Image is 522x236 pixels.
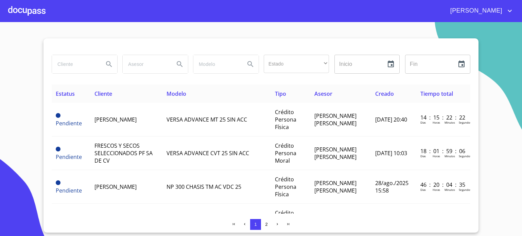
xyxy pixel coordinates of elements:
[242,56,259,72] button: Search
[433,121,440,124] p: Horas
[56,113,60,118] span: Pendiente
[275,176,296,198] span: Crédito Persona Física
[264,55,329,73] div: ​
[433,188,440,192] p: Horas
[459,188,471,192] p: Segundos
[314,146,356,161] span: [PERSON_NAME] [PERSON_NAME]
[56,147,60,151] span: Pendiente
[433,154,440,158] p: Horas
[56,180,60,185] span: Pendiente
[275,108,296,131] span: Crédito Persona Física
[445,5,506,16] span: [PERSON_NAME]
[56,153,82,161] span: Pendiente
[445,121,455,124] p: Minutos
[265,222,267,227] span: 2
[275,142,296,164] span: Crédito Persona Moral
[375,149,407,157] span: [DATE] 10:03
[94,116,137,123] span: [PERSON_NAME]
[314,213,356,228] span: [PERSON_NAME] [PERSON_NAME]
[314,90,332,97] span: Asesor
[167,116,247,123] span: VERSA ADVANCE MT 25 SIN ACC
[420,154,426,158] p: Dias
[420,188,426,192] p: Dias
[275,209,296,232] span: Crédito Persona Física
[123,55,169,73] input: search
[375,90,394,97] span: Creado
[101,56,117,72] button: Search
[193,55,240,73] input: search
[445,5,514,16] button: account of current user
[52,55,98,73] input: search
[94,183,137,190] span: [PERSON_NAME]
[250,219,261,230] button: 1
[56,90,75,97] span: Estatus
[459,154,471,158] p: Segundos
[56,187,82,194] span: Pendiente
[94,90,112,97] span: Cliente
[172,56,188,72] button: Search
[420,121,426,124] p: Dias
[445,188,455,192] p: Minutos
[94,213,137,228] span: [PERSON_NAME] [PERSON_NAME]
[167,149,249,157] span: VERSA ADVANCE CVT 25 SIN ACC
[420,114,466,121] p: 14 : 15 : 22 : 22
[420,181,466,188] p: 46 : 20 : 04 : 35
[375,179,408,194] span: 28/ago./2025 15:58
[445,154,455,158] p: Minutos
[167,183,241,190] span: NP 300 CHASIS TM AC VDC 25
[94,142,153,164] span: FRESCOS Y SECOS SELECCIONADOS PF SA DE CV
[56,120,82,127] span: Pendiente
[167,90,186,97] span: Modelo
[254,222,257,227] span: 1
[314,179,356,194] span: [PERSON_NAME] [PERSON_NAME]
[261,219,272,230] button: 2
[275,90,286,97] span: Tipo
[420,90,453,97] span: Tiempo total
[314,112,356,127] span: [PERSON_NAME] [PERSON_NAME]
[420,147,466,155] p: 18 : 01 : 59 : 06
[459,121,471,124] p: Segundos
[375,116,407,123] span: [DATE] 20:40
